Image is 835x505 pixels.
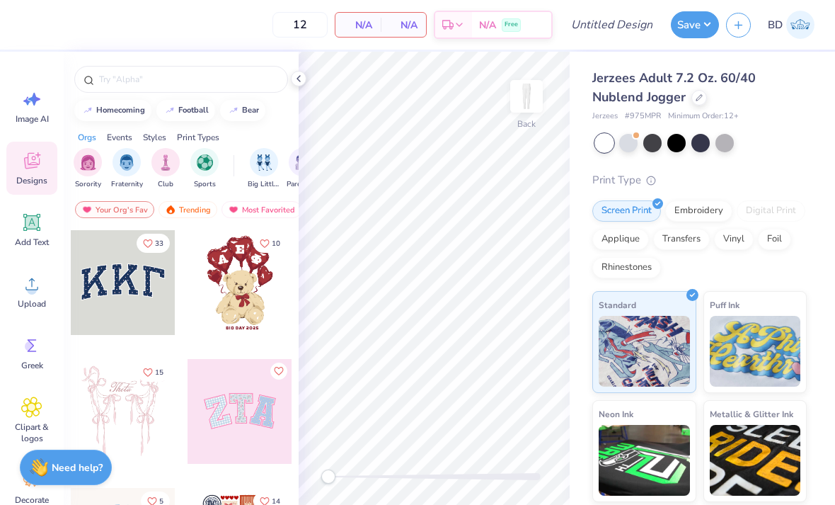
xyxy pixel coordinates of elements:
img: most_fav.gif [81,205,93,215]
span: Jerzees [592,110,618,123]
span: Jerzees Adult 7.2 Oz. 60/40 Nublend Jogger [592,69,756,106]
div: filter for Fraternity [111,148,143,190]
div: filter for Sorority [74,148,102,190]
div: Back [517,118,536,130]
span: Fraternity [111,179,143,190]
div: filter for Sports [190,148,219,190]
button: Save [671,11,719,38]
span: Club [158,179,173,190]
button: bear [220,100,265,121]
button: Like [137,234,170,253]
div: filter for Club [151,148,180,190]
span: 15 [155,369,163,376]
img: Puff Ink [710,316,801,387]
div: Rhinestones [592,257,661,278]
img: Parent's Weekend Image [295,154,311,171]
img: Big Little Reveal Image [256,154,272,171]
span: Sorority [75,179,101,190]
button: homecoming [74,100,151,121]
input: Try "Alpha" [98,72,279,86]
strong: Need help? [52,461,103,475]
div: bear [242,106,259,114]
span: Parent's Weekend [287,179,319,190]
div: Accessibility label [321,470,335,484]
span: 10 [272,240,280,247]
span: Upload [18,298,46,310]
img: Sports Image [197,154,213,171]
button: football [156,100,215,121]
button: filter button [151,148,180,190]
button: Like [253,234,287,253]
button: filter button [111,148,143,190]
div: Applique [592,229,649,250]
div: football [178,106,209,114]
span: N/A [479,18,496,33]
img: Metallic & Glitter Ink [710,425,801,496]
div: filter for Big Little Reveal [248,148,280,190]
img: Neon Ink [599,425,690,496]
div: Digital Print [737,200,805,222]
span: Clipart & logos [8,421,55,444]
div: Embroidery [665,200,732,222]
span: Big Little Reveal [248,179,280,190]
button: filter button [74,148,102,190]
button: Like [137,363,170,382]
button: filter button [287,148,319,190]
span: Image AI [16,113,49,125]
span: Metallic & Glitter Ink [710,407,793,421]
img: trend_line.gif [228,106,239,115]
span: Sports [194,179,216,190]
img: Fraternity Image [119,154,134,171]
span: Neon Ink [599,407,633,421]
img: trending.gif [165,205,176,215]
span: 33 [155,240,163,247]
span: N/A [389,18,417,33]
input: – – [272,12,328,38]
div: Transfers [653,229,710,250]
span: Add Text [15,237,49,248]
img: most_fav.gif [228,205,239,215]
div: Screen Print [592,200,661,222]
div: Print Types [177,131,219,144]
span: 14 [272,498,280,505]
span: # 975MPR [625,110,661,123]
div: Foil [758,229,791,250]
div: Most Favorited [221,201,301,218]
div: Styles [143,131,166,144]
img: trend_line.gif [164,106,175,115]
button: Like [270,363,287,380]
a: BD [761,11,821,39]
div: Your Org's Fav [75,201,154,218]
button: filter button [248,148,280,190]
div: Trending [159,201,217,218]
img: Standard [599,316,690,387]
img: Sorority Image [80,154,96,171]
div: homecoming [96,106,145,114]
span: Puff Ink [710,297,739,312]
span: Minimum Order: 12 + [668,110,739,123]
button: filter button [190,148,219,190]
img: trend_line.gif [82,106,93,115]
span: N/A [344,18,372,33]
div: Print Type [592,172,807,188]
span: BD [768,17,783,33]
img: Back [512,82,541,110]
div: Events [107,131,132,144]
span: Standard [599,297,636,312]
span: 5 [159,498,163,505]
div: Vinyl [714,229,754,250]
span: Greek [21,360,43,371]
div: Orgs [78,131,96,144]
div: filter for Parent's Weekend [287,148,319,190]
input: Untitled Design [560,11,664,39]
img: Club Image [158,154,173,171]
img: Bella Dimaculangan [786,11,814,39]
span: Free [505,20,518,30]
span: Designs [16,175,47,186]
